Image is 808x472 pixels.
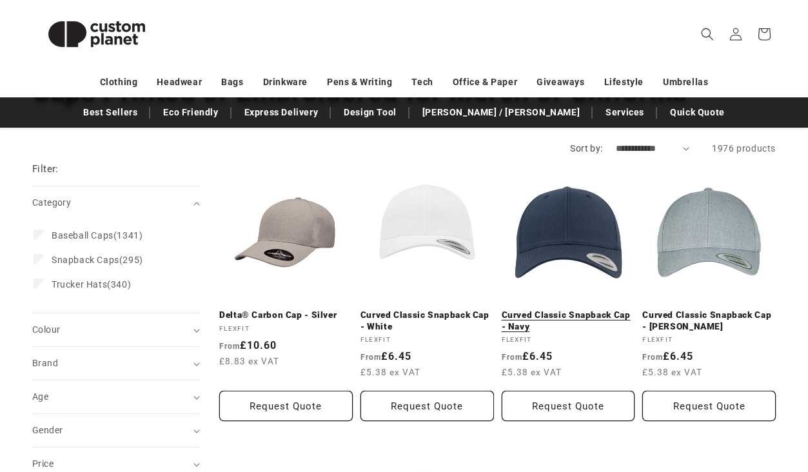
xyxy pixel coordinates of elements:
[219,310,353,321] a: Delta® Carbon Cap - Silver
[337,101,403,124] a: Design Tool
[157,71,202,93] a: Headwear
[32,458,54,469] span: Price
[537,71,584,93] a: Giveaways
[587,333,808,472] div: Виджет чата
[52,255,119,265] span: Snapback Caps
[360,310,494,332] a: Curved Classic Snapback Cap - White
[52,230,113,241] span: Baseball Caps
[32,324,60,335] span: Colour
[604,71,644,93] a: Lifestyle
[52,230,143,241] span: (1341)
[52,279,131,290] span: (340)
[642,310,776,332] a: Curved Classic Snapback Cap - [PERSON_NAME]
[587,333,808,472] iframe: Chat Widget
[599,101,651,124] a: Services
[32,197,71,208] span: Category
[32,162,59,177] h2: Filter:
[77,101,144,124] a: Best Sellers
[416,101,586,124] a: [PERSON_NAME] / [PERSON_NAME]
[570,143,602,153] label: Sort by:
[219,391,353,421] button: Request Quote
[32,391,48,402] span: Age
[502,310,635,332] a: Curved Classic Snapback Cap - Navy
[263,71,308,93] a: Drinkware
[32,347,200,380] summary: Brand (0 selected)
[360,391,494,421] button: Request Quote
[712,143,776,153] span: 1976 products
[238,101,325,124] a: Express Delivery
[32,313,200,346] summary: Colour (0 selected)
[32,380,200,413] summary: Age (0 selected)
[664,101,731,124] a: Quick Quote
[52,279,107,290] span: Trucker Hats
[32,358,58,368] span: Brand
[32,5,161,63] img: Custom Planet
[453,71,517,93] a: Office & Paper
[221,71,243,93] a: Bags
[157,101,224,124] a: Eco Friendly
[411,71,433,93] a: Tech
[32,186,200,219] summary: Category (0 selected)
[32,414,200,447] summary: Gender (0 selected)
[663,71,708,93] a: Umbrellas
[693,20,722,48] summary: Search
[502,391,635,421] button: Request Quote
[32,425,63,435] span: Gender
[52,254,143,266] span: (295)
[100,71,138,93] a: Clothing
[327,71,392,93] a: Pens & Writing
